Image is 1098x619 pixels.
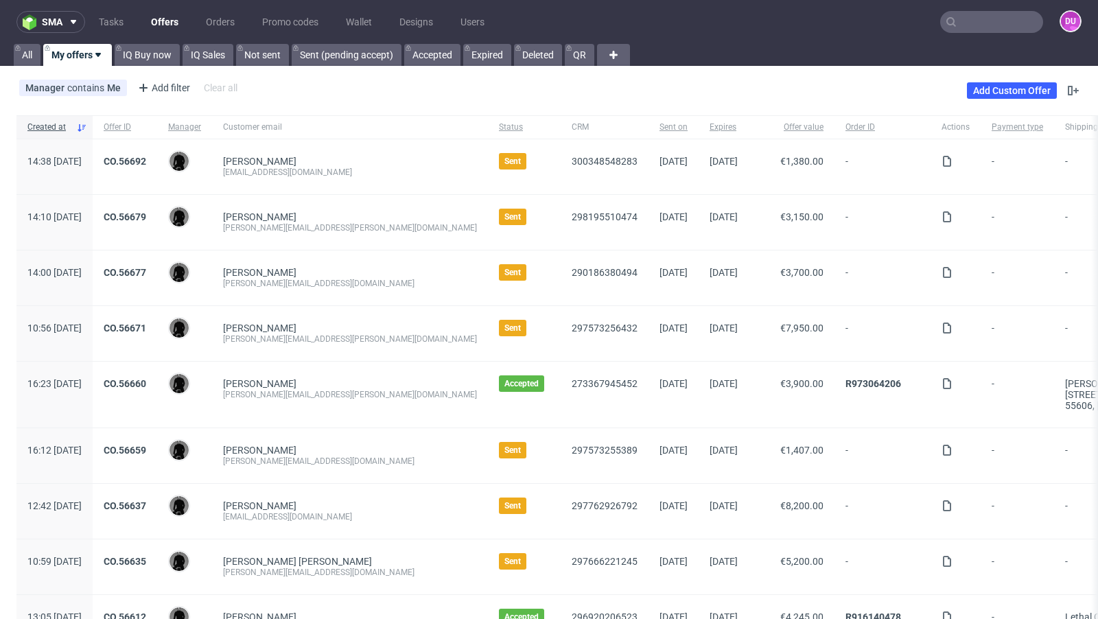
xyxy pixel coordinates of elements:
span: Customer email [223,121,477,133]
a: Expired [463,44,511,66]
div: [PERSON_NAME][EMAIL_ADDRESS][DOMAIN_NAME] [223,456,477,467]
span: [DATE] [710,323,738,334]
a: Add Custom Offer [967,82,1057,99]
span: [DATE] [659,556,688,567]
div: [PERSON_NAME][EMAIL_ADDRESS][DOMAIN_NAME] [223,567,477,578]
div: Add filter [132,77,193,99]
a: CO.56679 [104,211,146,222]
a: CO.56660 [104,378,146,389]
span: CRM [572,121,638,133]
span: [DATE] [659,323,688,334]
img: Dawid Urbanowicz [170,207,189,226]
a: CO.56659 [104,445,146,456]
img: Dawid Urbanowicz [170,318,189,338]
span: Sent [504,500,521,511]
span: [DATE] [659,156,688,167]
span: Order ID [845,121,920,133]
a: [PERSON_NAME] [PERSON_NAME] [223,556,372,567]
span: - [845,323,920,344]
span: €3,700.00 [780,267,823,278]
span: - [845,267,920,289]
span: Accepted [504,378,539,389]
a: Orders [198,11,243,33]
a: Tasks [91,11,132,33]
span: - [992,211,1043,233]
span: Created at [27,121,71,133]
figcaption: DU [1061,12,1080,31]
a: 300348548283 [572,156,638,167]
span: sma [42,17,62,27]
span: 12:42 [DATE] [27,500,82,511]
span: - [992,445,1043,467]
a: Accepted [404,44,460,66]
span: €5,200.00 [780,556,823,567]
a: Promo codes [254,11,327,33]
span: 16:12 [DATE] [27,445,82,456]
a: QR [565,44,594,66]
a: CO.56692 [104,156,146,167]
span: - [845,156,920,178]
span: Sent [504,556,521,567]
span: - [845,556,920,578]
span: Expires [710,121,738,133]
span: 10:56 [DATE] [27,323,82,334]
div: [PERSON_NAME][EMAIL_ADDRESS][PERSON_NAME][DOMAIN_NAME] [223,222,477,233]
div: [EMAIL_ADDRESS][DOMAIN_NAME] [223,167,477,178]
span: [DATE] [659,267,688,278]
span: €1,407.00 [780,445,823,456]
span: 16:23 [DATE] [27,378,82,389]
img: Dawid Urbanowicz [170,374,189,393]
a: [PERSON_NAME] [223,267,296,278]
span: 10:59 [DATE] [27,556,82,567]
a: 290186380494 [572,267,638,278]
span: contains [67,82,107,93]
a: All [14,44,40,66]
img: Dawid Urbanowicz [170,552,189,571]
span: [DATE] [710,211,738,222]
span: [DATE] [710,378,738,389]
span: Sent [504,211,521,222]
span: €3,150.00 [780,211,823,222]
a: CO.56637 [104,500,146,511]
img: Dawid Urbanowicz [170,441,189,460]
span: Manager [168,121,201,133]
span: [DATE] [659,378,688,389]
a: [PERSON_NAME] [223,211,296,222]
span: [DATE] [710,445,738,456]
span: - [992,323,1043,344]
span: - [992,378,1043,411]
span: - [992,267,1043,289]
a: Not sent [236,44,289,66]
a: CO.56671 [104,323,146,334]
a: Deleted [514,44,562,66]
span: €8,200.00 [780,500,823,511]
span: €3,900.00 [780,378,823,389]
span: [DATE] [710,267,738,278]
span: [DATE] [710,556,738,567]
span: - [992,500,1043,522]
div: [PERSON_NAME][EMAIL_ADDRESS][PERSON_NAME][DOMAIN_NAME] [223,389,477,400]
span: - [845,500,920,522]
span: [DATE] [659,211,688,222]
img: Dawid Urbanowicz [170,152,189,171]
a: [PERSON_NAME] [223,156,296,167]
span: [DATE] [659,500,688,511]
span: €7,950.00 [780,323,823,334]
a: Users [452,11,493,33]
span: Sent [504,267,521,278]
a: 297573255389 [572,445,638,456]
span: - [992,156,1043,178]
span: [DATE] [710,156,738,167]
span: 14:38 [DATE] [27,156,82,167]
a: IQ Sales [183,44,233,66]
div: [PERSON_NAME][EMAIL_ADDRESS][DOMAIN_NAME] [223,278,477,289]
span: €1,380.00 [780,156,823,167]
span: Payment type [992,121,1043,133]
a: Offers [143,11,187,33]
a: Wallet [338,11,380,33]
span: Sent [504,323,521,334]
span: - [992,556,1043,578]
a: 297762926792 [572,500,638,511]
span: Manager [25,82,67,93]
div: [PERSON_NAME][EMAIL_ADDRESS][PERSON_NAME][DOMAIN_NAME] [223,334,477,344]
